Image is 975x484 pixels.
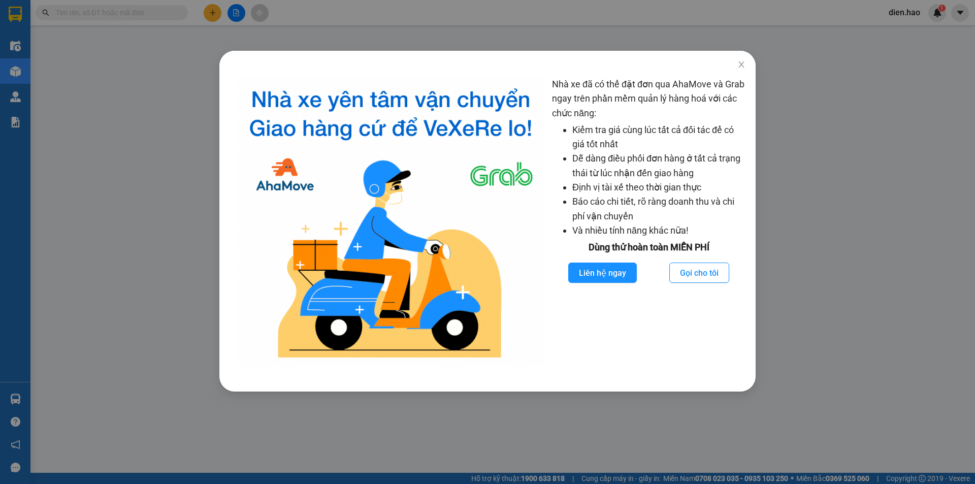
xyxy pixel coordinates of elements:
[572,223,745,238] li: Và nhiều tính năng khác nữa!
[737,60,745,69] span: close
[727,51,756,79] button: Close
[552,240,745,254] div: Dùng thử hoàn toàn MIỄN PHÍ
[572,180,745,195] li: Định vị tài xế theo thời gian thực
[572,195,745,223] li: Báo cáo chi tiết, rõ ràng doanh thu và chi phí vận chuyển
[552,77,745,366] div: Nhà xe đã có thể đặt đơn qua AhaMove và Grab ngay trên phần mềm quản lý hàng hoá với các chức năng:
[669,263,729,283] button: Gọi cho tôi
[579,267,626,279] span: Liên hệ ngay
[568,263,637,283] button: Liên hệ ngay
[572,123,745,152] li: Kiểm tra giá cùng lúc tất cả đối tác để có giá tốt nhất
[238,77,544,366] img: logo
[572,151,745,180] li: Dễ dàng điều phối đơn hàng ở tất cả trạng thái từ lúc nhận đến giao hàng
[680,267,719,279] span: Gọi cho tôi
